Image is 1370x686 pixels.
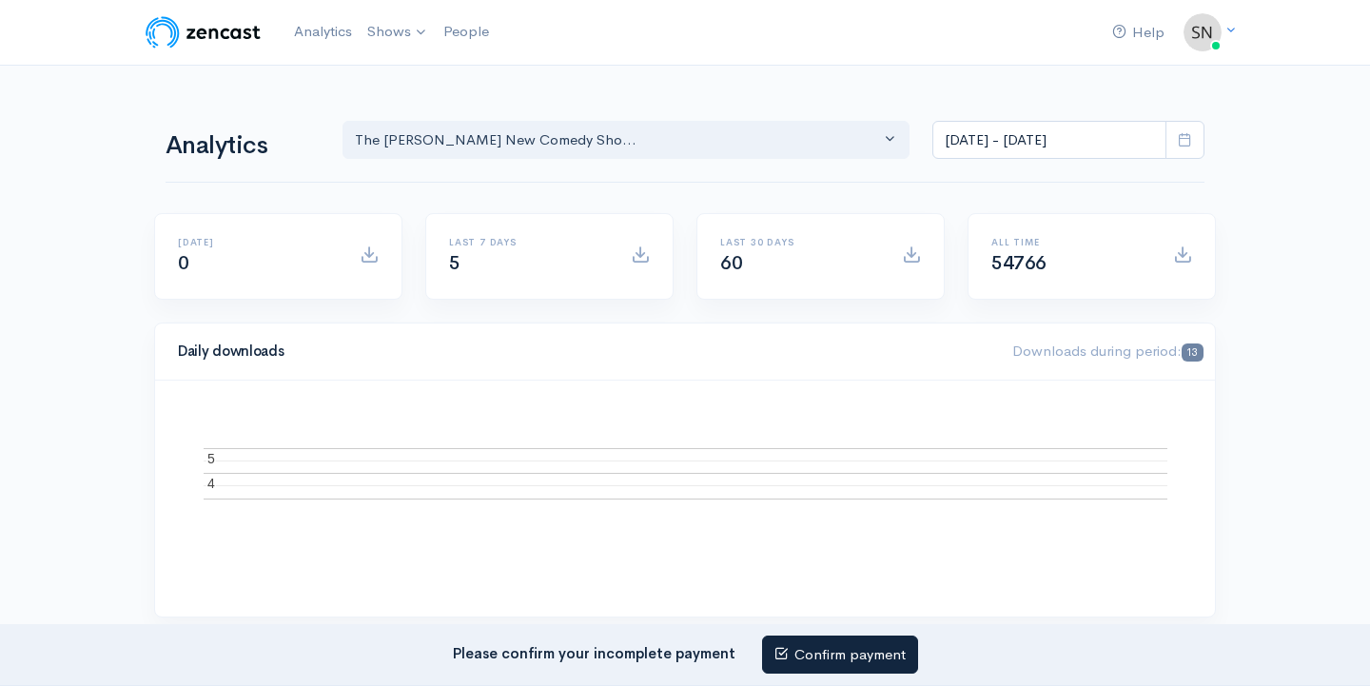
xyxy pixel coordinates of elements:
a: Shows [360,11,436,53]
h6: Last 7 days [449,237,608,247]
text: 4 [207,476,215,491]
img: ... [1184,13,1222,51]
h6: Last 30 days [720,237,879,247]
svg: A chart. [178,403,1192,594]
strong: Please confirm your incomplete payment [453,643,735,661]
img: ZenCast Logo [143,13,264,51]
a: Help [1105,12,1172,53]
a: Confirm payment [762,636,918,675]
span: 13 [1182,343,1204,362]
h6: [DATE] [178,237,337,247]
iframe: gist-messenger-bubble-iframe [1305,621,1351,667]
span: 0 [178,251,189,275]
a: Analytics [286,11,360,52]
a: People [436,11,497,52]
span: 54766 [991,251,1047,275]
div: The [PERSON_NAME] New Comedy Sho... [355,129,880,151]
span: Downloads during period: [1012,342,1204,360]
span: 5 [449,251,460,275]
input: analytics date range selector [932,121,1166,160]
button: The Shelia New Comedy Sho... [342,121,910,160]
span: 60 [720,251,742,275]
text: 5 [207,451,215,466]
h1: Analytics [166,132,320,160]
h6: All time [991,237,1150,247]
h4: Daily downloads [178,343,989,360]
